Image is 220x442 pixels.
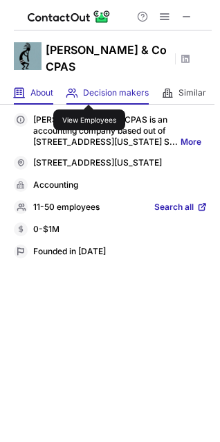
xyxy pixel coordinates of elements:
[33,224,208,236] div: 0-$1M
[14,42,42,70] img: 0c849483224e93841ffae1eef3718a64
[30,87,53,98] span: About
[46,42,170,75] h1: [PERSON_NAME] & Co CPAS
[33,114,208,148] p: [PERSON_NAME] & Co CPAS is an accounting company based out of [STREET_ADDRESS][US_STATE] S...
[83,87,149,98] span: Decision makers
[181,136,201,147] a: More
[33,246,208,258] div: Founded in [DATE]
[178,87,206,98] span: Similar
[33,202,100,214] p: 11-50 employees
[154,202,194,214] span: Search all
[28,8,111,25] img: ContactOut v5.3.10
[33,157,208,170] div: [STREET_ADDRESS][US_STATE]
[154,202,208,214] a: Search all
[33,179,208,192] div: Accounting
